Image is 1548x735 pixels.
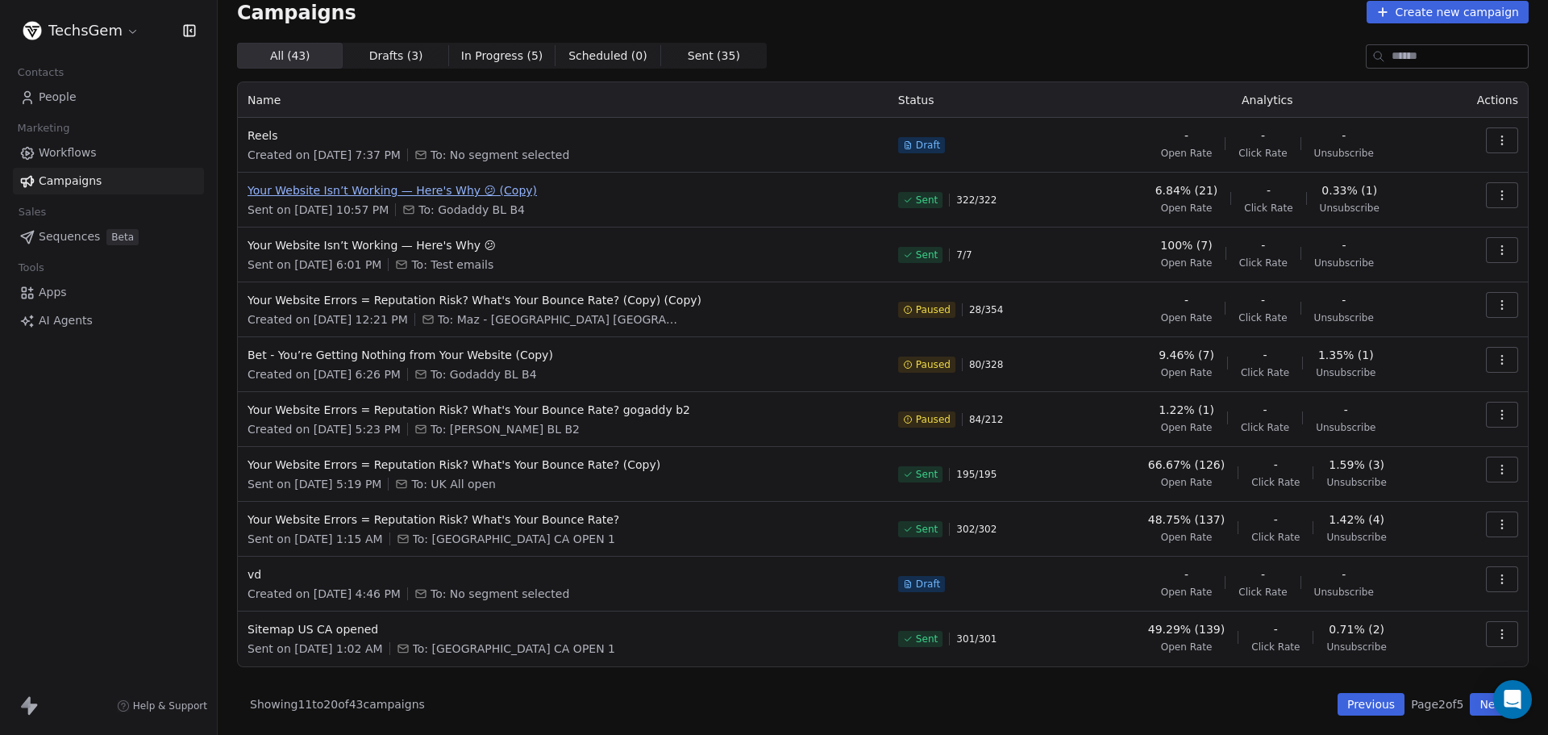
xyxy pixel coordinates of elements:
[1161,476,1213,489] span: Open Rate
[13,223,204,250] a: SequencesBeta
[916,523,938,536] span: Sent
[1090,82,1445,118] th: Analytics
[39,312,93,329] span: AI Agents
[10,116,77,140] span: Marketing
[248,531,383,547] span: Sent on [DATE] 1:15 AM
[1326,531,1386,544] span: Unsubscribe
[1261,237,1265,253] span: -
[1367,1,1529,23] button: Create new campaign
[1161,311,1213,324] span: Open Rate
[956,523,997,536] span: 302 / 302
[1161,366,1213,379] span: Open Rate
[1445,82,1528,118] th: Actions
[431,421,580,437] span: To: lori - Gogaddy BL B2
[916,468,938,481] span: Sent
[956,468,997,481] span: 195 / 195
[248,402,879,418] span: Your Website Errors = Reputation Risk? What's Your Bounce Rate? gogaddy b2
[916,248,938,261] span: Sent
[248,202,389,218] span: Sent on [DATE] 10:57 PM
[13,168,204,194] a: Campaigns
[1274,457,1278,473] span: -
[1159,402,1214,418] span: 1.22% (1)
[1329,457,1384,473] span: 1.59% (3)
[39,284,67,301] span: Apps
[248,237,879,253] span: Your Website Isn’t Working — Here's Why 😕
[133,700,207,712] span: Help & Support
[568,48,647,65] span: Scheduled ( 0 )
[916,633,938,645] span: Sent
[1241,366,1289,379] span: Click Rate
[39,144,97,161] span: Workflows
[11,200,53,224] span: Sales
[888,82,1090,118] th: Status
[1326,641,1386,654] span: Unsubscribe
[1316,366,1375,379] span: Unsubscribe
[431,147,569,163] span: To: No segment selected
[248,311,408,328] span: Created on [DATE] 12:21 PM
[418,202,525,218] span: To: Godaddy BL B4
[1261,566,1265,583] span: -
[1239,257,1288,269] span: Click Rate
[688,48,740,65] span: Sent ( 35 )
[1342,237,1346,253] span: -
[461,48,543,65] span: In Progress ( 5 )
[13,279,204,306] a: Apps
[1251,476,1300,489] span: Click Rate
[1314,257,1374,269] span: Unsubscribe
[1344,402,1348,418] span: -
[1314,586,1374,599] span: Unsubscribe
[248,621,879,637] span: Sitemap US CA opened
[1161,586,1213,599] span: Open Rate
[1251,641,1300,654] span: Click Rate
[1274,621,1278,637] span: -
[1238,147,1287,160] span: Click Rate
[1261,127,1265,144] span: -
[431,366,537,382] span: To: Godaddy BL B4
[248,366,401,382] span: Created on [DATE] 6:26 PM
[1267,182,1271,198] span: -
[1342,292,1346,308] span: -
[13,307,204,334] a: AI Agents
[248,127,879,144] span: Reels
[413,531,615,547] span: To: USA CA OPEN 1
[1316,421,1375,434] span: Unsubscribe
[431,586,569,602] span: To: No segment selected
[248,566,879,583] span: vd
[1161,147,1213,160] span: Open Rate
[1321,182,1377,198] span: 0.33% (1)
[916,139,940,152] span: Draft
[411,476,496,492] span: To: UK All open
[956,633,997,645] span: 301 / 301
[438,311,680,328] span: To: Maz - UK Leeds Web BL + 2 more
[106,229,139,245] span: Beta
[1238,311,1287,324] span: Click Rate
[1155,182,1218,198] span: 6.84% (21)
[248,457,879,473] span: Your Website Errors = Reputation Risk? What's Your Bounce Rate? (Copy)
[1161,257,1213,269] span: Open Rate
[10,61,71,85] span: Contacts
[1314,311,1374,324] span: Unsubscribe
[1238,586,1287,599] span: Click Rate
[48,20,123,41] span: TechsGem
[1326,476,1386,489] span: Unsubscribe
[1318,347,1374,363] span: 1.35% (1)
[117,700,207,712] a: Help & Support
[1263,402,1267,418] span: -
[1241,421,1289,434] span: Click Rate
[39,173,102,190] span: Campaigns
[39,89,77,106] span: People
[956,248,972,261] span: 7 / 7
[1160,237,1212,253] span: 100% (7)
[1244,202,1292,215] span: Click Rate
[39,228,100,245] span: Sequences
[1251,531,1300,544] span: Click Rate
[956,194,997,207] span: 322 / 322
[413,641,615,657] span: To: USA CA OPEN 1
[248,641,383,657] span: Sent on [DATE] 1:02 AM
[13,140,204,166] a: Workflows
[916,303,951,316] span: Paused
[1161,202,1213,215] span: Open Rate
[1314,147,1374,160] span: Unsubscribe
[969,303,1003,316] span: 28 / 354
[248,292,879,308] span: Your Website Errors = Reputation Risk? What's Your Bounce Rate? (Copy) (Copy)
